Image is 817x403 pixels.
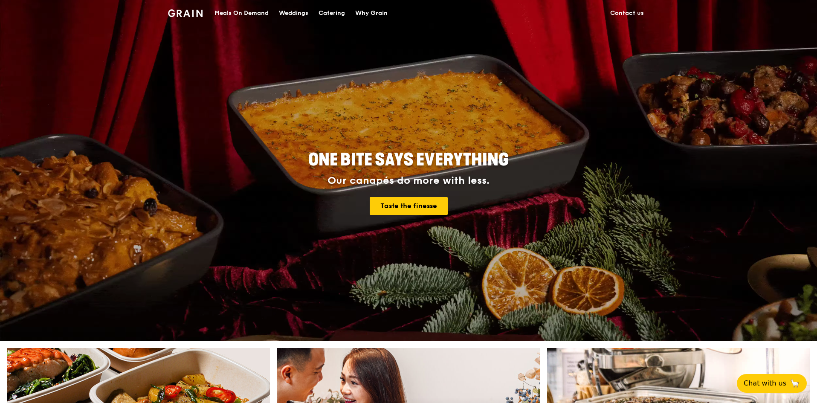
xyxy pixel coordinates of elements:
span: Chat with us [744,378,786,389]
button: Chat with us🦙 [737,374,807,393]
div: Weddings [279,0,308,26]
div: Our canapés do more with less. [255,175,562,187]
a: Why Grain [350,0,393,26]
a: Contact us [605,0,649,26]
a: Weddings [274,0,313,26]
div: Why Grain [355,0,388,26]
span: ONE BITE SAYS EVERYTHING [308,150,509,170]
a: Catering [313,0,350,26]
img: Grain [168,9,203,17]
a: Taste the finesse [370,197,448,215]
div: Meals On Demand [214,0,269,26]
span: 🦙 [790,378,800,389]
div: Catering [319,0,345,26]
